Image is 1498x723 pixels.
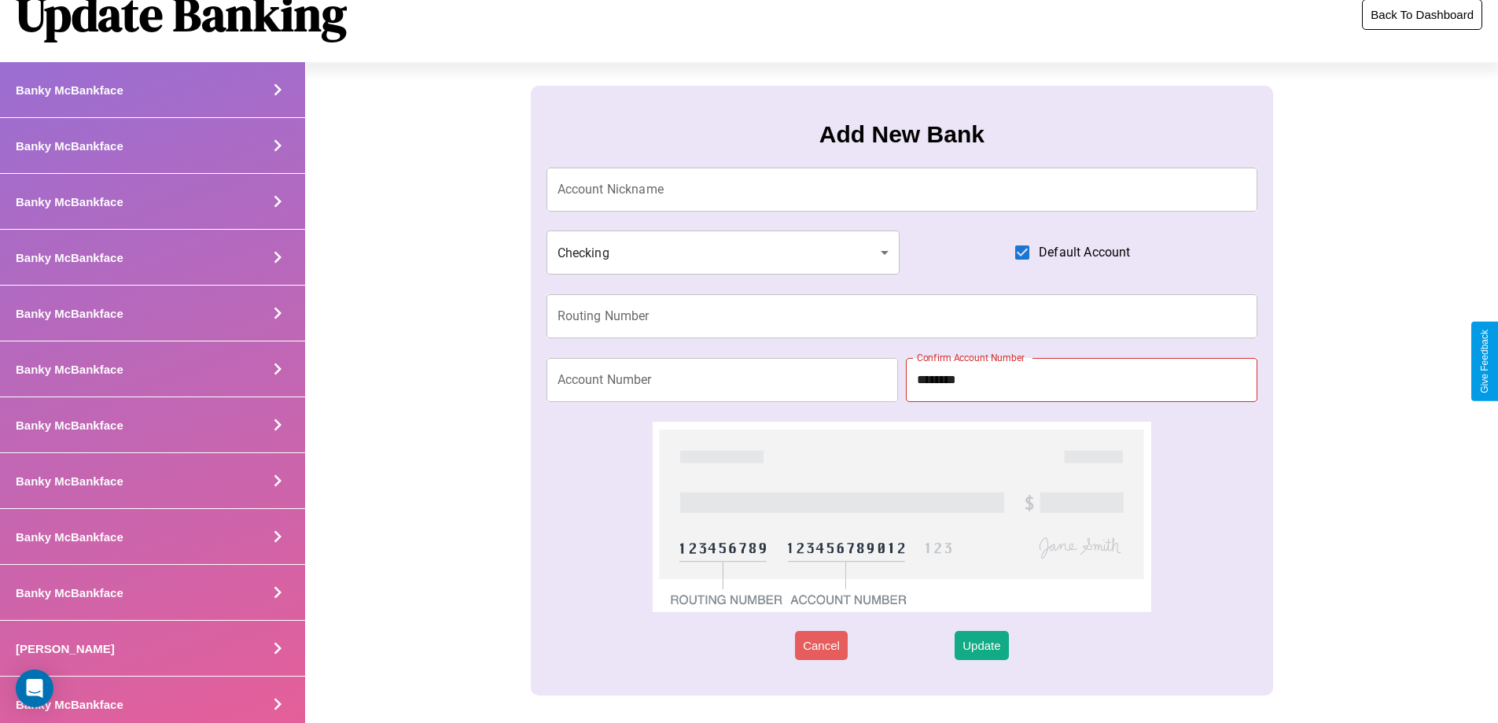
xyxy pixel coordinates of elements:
h4: Banky McBankface [16,83,123,97]
div: Give Feedback [1479,330,1490,393]
h3: Add New Bank [819,121,985,148]
div: Open Intercom Messenger [16,670,53,707]
h4: Banky McBankface [16,530,123,544]
h4: Banky McBankface [16,251,123,264]
button: Update [955,631,1008,660]
h4: Banky McBankface [16,586,123,599]
h4: Banky McBankface [16,139,123,153]
h4: Banky McBankface [16,419,123,432]
h4: Banky McBankface [16,195,123,208]
h4: Banky McBankface [16,363,123,376]
span: Default Account [1039,243,1130,262]
h4: Banky McBankface [16,474,123,488]
h4: [PERSON_NAME] [16,642,115,655]
img: check [653,422,1150,612]
label: Confirm Account Number [917,351,1025,364]
h4: Banky McBankface [16,307,123,320]
div: Checking [547,231,900,275]
h4: Banky McBankface [16,698,123,711]
button: Cancel [795,631,848,660]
